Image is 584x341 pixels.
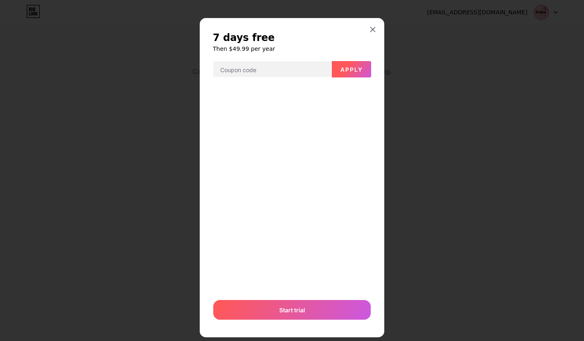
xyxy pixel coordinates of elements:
[340,66,363,73] span: Apply
[213,45,371,53] h6: Then $49.99 per year
[332,61,371,77] button: Apply
[279,306,305,314] span: Start trial
[212,83,372,292] iframe: Cuadro de entrada de pago seguro
[213,61,331,78] input: Coupon code
[213,31,275,44] span: 7 days free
